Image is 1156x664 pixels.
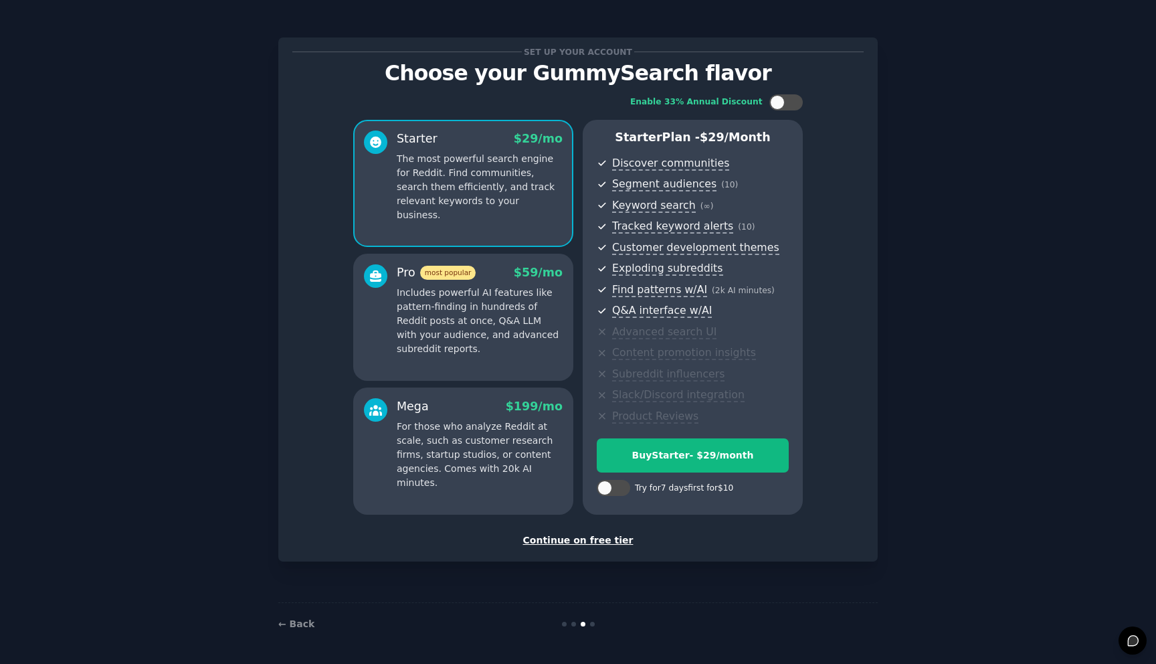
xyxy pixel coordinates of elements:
span: Product Reviews [612,410,698,424]
div: Mega [397,398,429,415]
p: Starter Plan - [597,129,789,146]
span: Slack/Discord integration [612,388,745,402]
div: Starter [397,131,438,147]
a: ← Back [278,618,314,629]
span: most popular [420,266,476,280]
p: The most powerful search engine for Reddit. Find communities, search them efficiently, and track ... [397,152,563,222]
span: $ 59 /mo [514,266,563,279]
button: BuyStarter- $29/month [597,438,789,473]
span: $ 29 /mo [514,132,563,145]
span: $ 199 /mo [506,400,563,413]
span: Content promotion insights [612,346,756,360]
span: Customer development themes [612,241,779,255]
span: Q&A interface w/AI [612,304,712,318]
span: Tracked keyword alerts [612,220,733,234]
div: Pro [397,264,476,281]
div: Enable 33% Annual Discount [630,96,763,108]
span: Set up your account [522,45,635,59]
span: ( ∞ ) [700,201,714,211]
div: Buy Starter - $ 29 /month [597,448,788,463]
span: Exploding subreddits [612,262,722,276]
p: Includes powerful AI features like pattern-finding in hundreds of Reddit posts at once, Q&A LLM w... [397,286,563,356]
span: $ 29 /month [700,131,771,144]
span: ( 10 ) [738,222,755,232]
span: ( 10 ) [721,180,738,189]
span: Segment audiences [612,177,716,191]
div: Try for 7 days first for $10 [635,483,733,495]
p: For those who analyze Reddit at scale, such as customer research firms, startup studios, or conte... [397,420,563,490]
p: Choose your GummySearch flavor [292,62,864,85]
span: ( 2k AI minutes ) [712,286,775,295]
span: Advanced search UI [612,325,716,339]
span: Find patterns w/AI [612,283,707,297]
div: Continue on free tier [292,533,864,548]
span: Subreddit influencers [612,367,725,382]
span: Discover communities [612,157,729,171]
span: Keyword search [612,199,696,213]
